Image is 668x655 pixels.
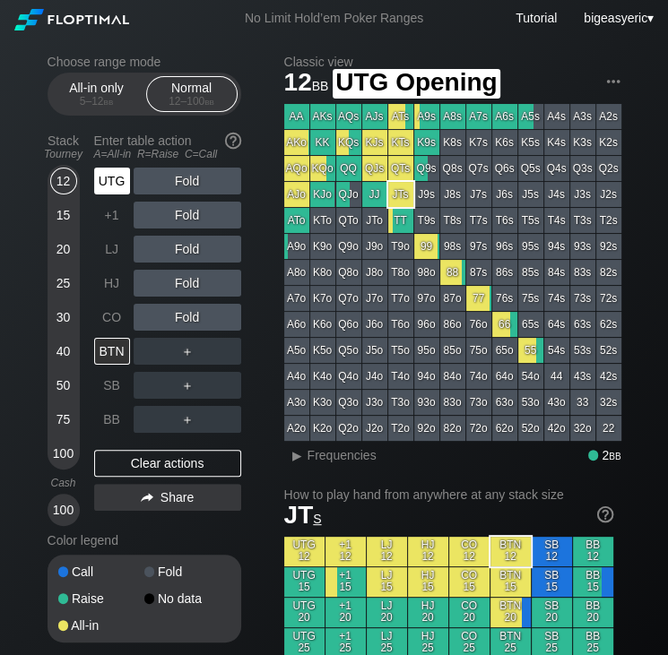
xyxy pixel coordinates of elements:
div: 97o [414,286,439,311]
div: 32o [570,416,595,441]
div: Tourney [40,148,87,160]
div: 94o [414,364,439,389]
div: 93s [570,234,595,259]
div: Fold [134,270,241,297]
div: CO 20 [449,598,490,627]
div: Call [58,565,144,578]
div: K6s [492,130,517,155]
div: UTG 12 [284,537,325,566]
div: J6s [492,182,517,207]
div: No Limit Hold’em Poker Ranges [218,11,450,30]
img: help.32db89a4.svg [595,504,615,524]
div: T7s [466,208,491,233]
div: 63s [570,312,595,337]
div: CO 15 [449,567,490,597]
div: K8o [310,260,335,285]
div: 83s [570,260,595,285]
div: QJo [336,182,361,207]
div: SB 15 [532,567,572,597]
div: J3s [570,182,595,207]
div: AQs [336,104,361,129]
img: help.32db89a4.svg [223,131,243,151]
div: 75o [466,338,491,363]
div: A4s [544,104,569,129]
img: share.864f2f62.svg [141,493,153,503]
div: 64s [544,312,569,337]
div: 63o [492,390,517,415]
div: 100 [50,496,77,523]
div: SB 12 [532,537,572,566]
div: T9s [414,208,439,233]
div: 73s [570,286,595,311]
div: J5s [518,182,543,207]
div: Fold [134,202,241,228]
div: KQs [336,130,361,155]
div: 20 [50,236,77,263]
div: 72s [596,286,621,311]
div: BB 12 [573,537,613,566]
div: Clear actions [94,450,241,477]
span: bigeasyeric [584,11,647,25]
div: Fold [144,565,230,578]
div: A4o [284,364,309,389]
div: 75 [50,406,77,433]
div: KQo [310,156,335,181]
div: SB 20 [532,598,572,627]
div: UTG 15 [284,567,325,597]
span: bb [204,95,214,108]
div: K2o [310,416,335,441]
div: 73o [466,390,491,415]
div: 76s [492,286,517,311]
div: BTN 15 [490,567,531,597]
div: 74s [544,286,569,311]
div: BTN 20 [490,598,531,627]
div: K3o [310,390,335,415]
div: 75s [518,286,543,311]
div: AA [284,104,309,129]
div: 65s [518,312,543,337]
div: Fold [134,304,241,331]
div: 30 [50,304,77,331]
div: T6o [388,312,413,337]
div: T9o [388,234,413,259]
span: bb [104,95,114,108]
div: QTo [336,208,361,233]
div: Q9o [336,234,361,259]
div: K5o [310,338,335,363]
div: 74o [466,364,491,389]
div: K4o [310,364,335,389]
div: J2o [362,416,387,441]
div: 65o [492,338,517,363]
span: Frequencies [308,448,377,462]
div: J6o [362,312,387,337]
div: SB [94,372,130,399]
img: Floptimal logo [14,9,129,30]
div: 84o [440,364,465,389]
div: No data [144,592,230,605]
span: JT [284,501,322,529]
span: bb [609,448,620,462]
div: J8s [440,182,465,207]
div: HJ [94,270,130,297]
div: T7o [388,286,413,311]
div: 12 [50,168,77,194]
div: QTs [388,156,413,181]
div: A9s [414,104,439,129]
div: A6s [492,104,517,129]
div: 72o [466,416,491,441]
span: s [313,507,321,527]
div: 50 [50,372,77,399]
div: Q4s [544,156,569,181]
div: A5o [284,338,309,363]
div: AJo [284,182,309,207]
div: T4s [544,208,569,233]
div: J4s [544,182,569,207]
div: A9o [284,234,309,259]
span: 12 [282,69,332,99]
div: 33 [570,390,595,415]
h2: How to play hand from anywhere at any stack size [284,487,613,502]
div: QQ [336,156,361,181]
h2: Classic view [284,55,621,69]
div: ATs [388,104,413,129]
div: QJs [362,156,387,181]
